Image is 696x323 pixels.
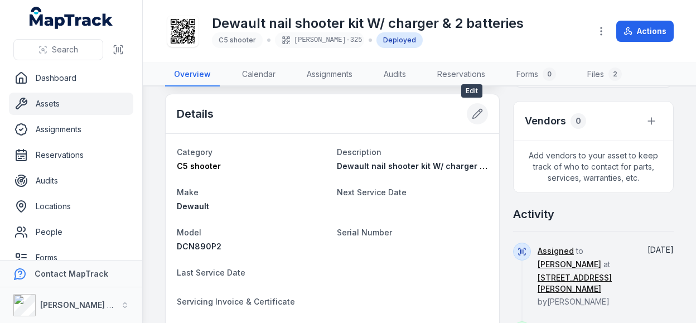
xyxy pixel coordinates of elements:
h2: Activity [513,206,554,222]
a: Dashboard [9,67,133,89]
span: Dewault [177,201,209,211]
a: Assigned [538,245,574,257]
a: People [9,221,133,243]
span: Category [177,147,212,157]
span: Servicing Invoice & Certificate [177,297,295,306]
h1: Dewault nail shooter kit W/ charger & 2 batteries [212,15,524,32]
h3: Vendors [525,113,566,129]
a: Forms0 [507,63,565,86]
span: Add vendors to your asset to keep track of who to contact for parts, services, warranties, etc. [514,141,673,192]
strong: Contact MapTrack [35,269,108,278]
time: 2/19/2025, 10:43:00 AM [647,245,674,254]
a: Reservations [9,144,133,166]
span: C5 shooter [177,161,221,171]
strong: [PERSON_NAME] Air [40,300,118,310]
span: Next Service Date [337,187,407,197]
a: Locations [9,195,133,218]
a: Assignments [9,118,133,141]
a: [STREET_ADDRESS][PERSON_NAME] [538,272,631,295]
div: 0 [543,68,556,81]
span: DCN890P2 [177,242,221,251]
span: Model [177,228,201,237]
a: MapTrack [30,7,113,29]
a: [PERSON_NAME] [538,259,601,270]
span: Dewault nail shooter kit W/ charger & 2 batteries [337,161,530,171]
a: Reservations [428,63,494,86]
span: [DATE] [647,245,674,254]
h2: Details [177,106,214,122]
div: Deployed [376,32,423,48]
button: Search [13,39,103,60]
div: [PERSON_NAME]-325 [275,32,364,48]
span: Serial Number [337,228,392,237]
span: Search [52,44,78,55]
span: Edit [461,84,482,98]
span: Make [177,187,199,197]
a: Overview [165,63,220,86]
div: 0 [571,113,586,129]
span: to at by [PERSON_NAME] [538,246,631,306]
a: Audits [375,63,415,86]
button: Actions [616,21,674,42]
a: Assets [9,93,133,115]
a: Audits [9,170,133,192]
a: Forms [9,247,133,269]
span: Description [337,147,381,157]
a: Assignments [298,63,361,86]
div: 2 [608,68,622,81]
a: Calendar [233,63,284,86]
span: C5 shooter [219,36,256,44]
a: Files2 [578,63,631,86]
span: Last Service Date [177,268,245,277]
